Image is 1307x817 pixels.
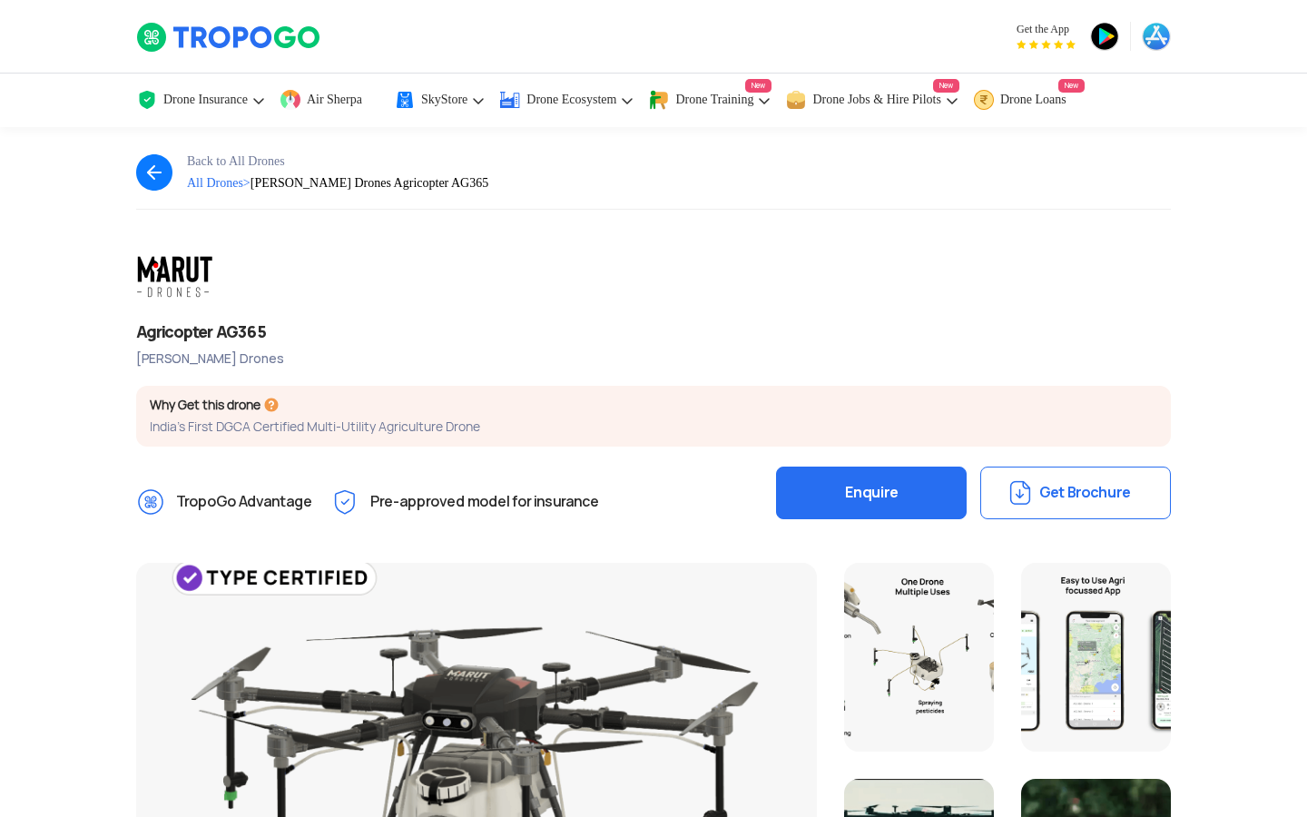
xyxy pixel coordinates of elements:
[187,176,251,190] span: All Drones
[499,74,634,127] a: Drone Ecosystem
[307,93,362,107] span: Air Sherpa
[370,487,599,517] span: Pre-approved model for insurance
[330,487,359,517] img: ic_Pre-approved.png
[675,93,753,107] span: Drone Training
[136,74,266,127] a: Drone Insurance
[1000,93,1066,107] span: Drone Loans
[136,255,298,299] img: ic_marut.png
[163,93,248,107] span: Drone Insurance
[136,487,165,517] img: ic_TropoGo_Advantage.png
[526,93,616,107] span: Drone Ecosystem
[785,74,959,127] a: Drone Jobs & Hire PilotsNew
[648,74,771,127] a: Drone TrainingNew
[812,93,941,107] span: Drone Jobs & Hire Pilots
[136,350,1171,368] div: [PERSON_NAME] Drones
[1058,79,1085,93] span: New
[136,320,1171,343] div: Agricopter AG365
[187,154,488,169] div: Back to All Drones
[1017,40,1076,49] img: App Raking
[745,79,771,93] span: New
[421,93,467,107] span: SkyStore
[150,418,1157,436] p: India’s First DGCA Certified Multi-Utility Agriculture Drone
[150,397,1157,414] p: Why Get this drone
[176,487,312,517] span: TropoGo Advantage
[933,79,959,93] span: New
[394,74,486,127] a: SkyStore
[1017,22,1076,36] span: Get the App
[263,397,280,413] img: ic_help.svg
[980,467,1171,519] button: Get Brochure
[280,74,380,127] a: Air Sherpa
[1142,22,1171,51] img: ic_appstore.png
[243,176,251,190] span: >
[776,467,967,519] button: Enquire
[136,22,322,53] img: TropoGo Logo
[251,176,488,190] span: [PERSON_NAME] Drones Agricopter AG365
[973,74,1085,127] a: Drone LoansNew
[1090,22,1119,51] img: ic_playstore.png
